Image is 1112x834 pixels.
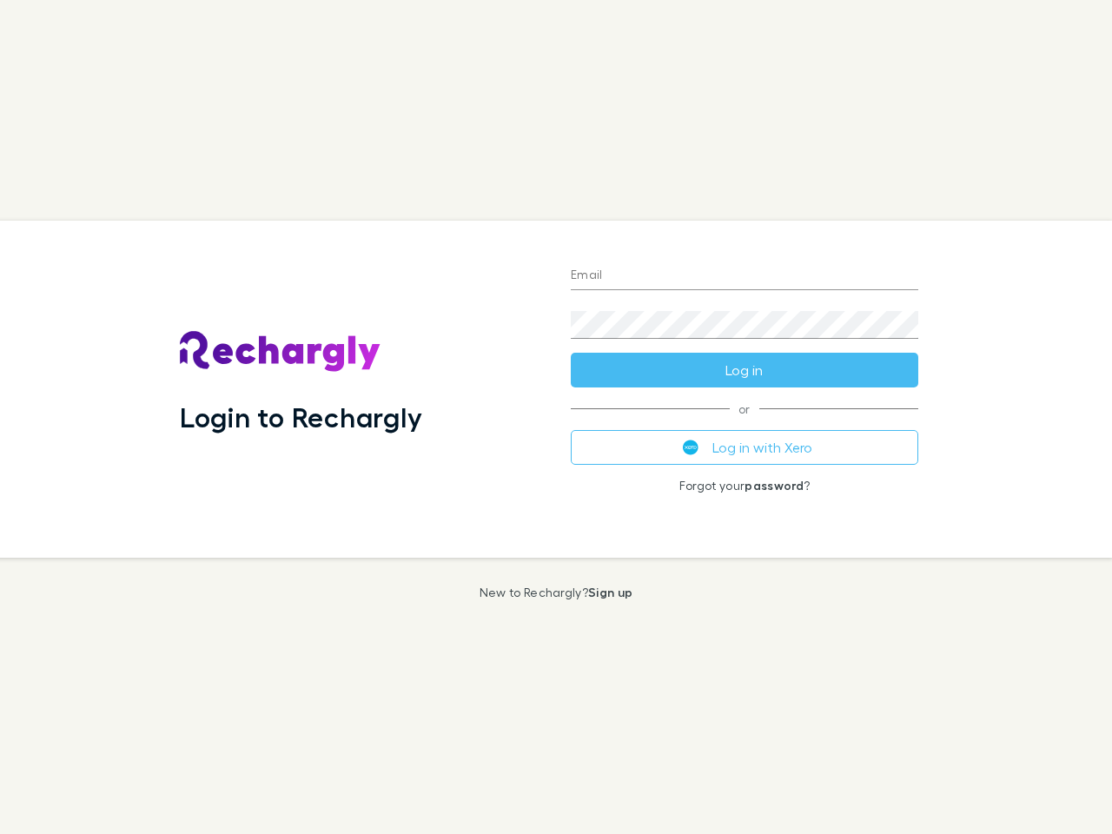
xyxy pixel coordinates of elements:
a: Sign up [588,585,632,599]
button: Log in with Xero [571,430,918,465]
p: Forgot your ? [571,479,918,493]
p: New to Rechargly? [480,586,633,599]
span: or [571,408,918,409]
a: password [745,478,804,493]
img: Rechargly's Logo [180,331,381,373]
h1: Login to Rechargly [180,400,422,434]
button: Log in [571,353,918,387]
img: Xero's logo [683,440,698,455]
